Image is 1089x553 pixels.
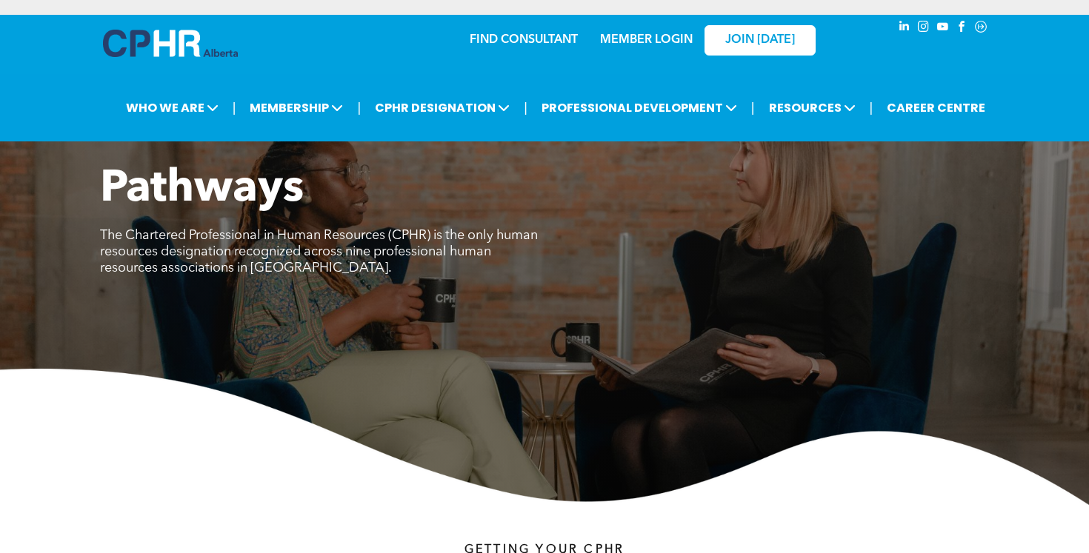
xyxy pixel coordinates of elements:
[233,93,236,123] li: |
[934,19,950,38] a: youtube
[705,25,816,56] a: JOIN [DATE]
[103,30,238,57] img: A blue and white logo for cp alberta
[600,34,693,46] a: MEMBER LOGIN
[121,94,223,121] span: WHO WE ARE
[915,19,931,38] a: instagram
[870,93,873,123] li: |
[100,229,538,275] span: The Chartered Professional in Human Resources (CPHR) is the only human resources designation reco...
[725,33,795,47] span: JOIN [DATE]
[524,93,527,123] li: |
[245,94,347,121] span: MEMBERSHIP
[896,19,912,38] a: linkedin
[973,19,989,38] a: Social network
[370,94,514,121] span: CPHR DESIGNATION
[470,34,578,46] a: FIND CONSULTANT
[357,93,361,123] li: |
[100,167,304,212] span: Pathways
[953,19,970,38] a: facebook
[751,93,755,123] li: |
[765,94,860,121] span: RESOURCES
[537,94,742,121] span: PROFESSIONAL DEVELOPMENT
[882,94,990,121] a: CAREER CENTRE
